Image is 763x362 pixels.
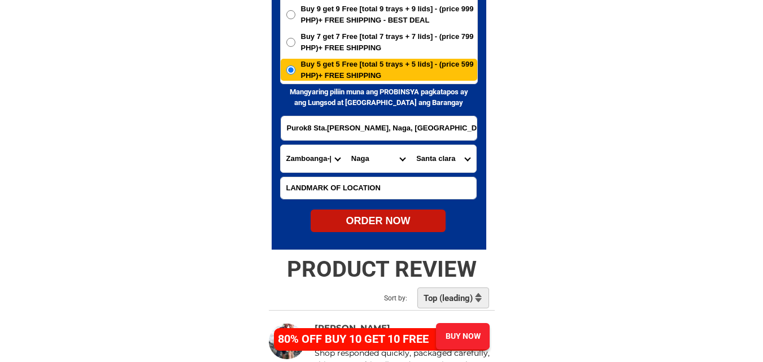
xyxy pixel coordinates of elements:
[281,116,477,140] input: Input address
[278,330,441,347] h4: 80% OFF BUY 10 GET 10 FREE
[301,31,477,53] span: Buy 7 get 7 Free [total 7 trays + 7 lids] - (price 799 PHP)+ FREE SHIPPING
[301,59,477,81] span: Buy 5 get 5 Free [total 5 trays + 5 lids] - (price 599 PHP)+ FREE SHIPPING
[263,256,500,283] h2: PRODUCT REVIEW
[286,10,295,19] input: Buy 9 get 9 Free [total 9 trays + 9 lids] - (price 999 PHP)+ FREE SHIPPING - BEST DEAL
[311,213,446,229] div: ORDER NOW
[301,3,477,25] span: Buy 9 get 9 Free [total 9 trays + 9 lids] - (price 999 PHP)+ FREE SHIPPING - BEST DEAL
[286,66,295,75] input: Buy 5 get 5 Free [total 5 trays + 5 lids] - (price 599 PHP)+ FREE SHIPPING
[411,145,476,172] select: Select commune
[346,145,411,172] select: Select district
[281,145,346,172] select: Select province
[281,177,476,199] input: Input LANDMARKOFLOCATION
[384,293,435,303] h2: Sort by:
[286,38,295,47] input: Buy 7 get 7 Free [total 7 trays + 7 lids] - (price 799 PHP)+ FREE SHIPPING
[424,293,476,303] h2: Top (leading)
[436,330,490,342] div: BUY NOW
